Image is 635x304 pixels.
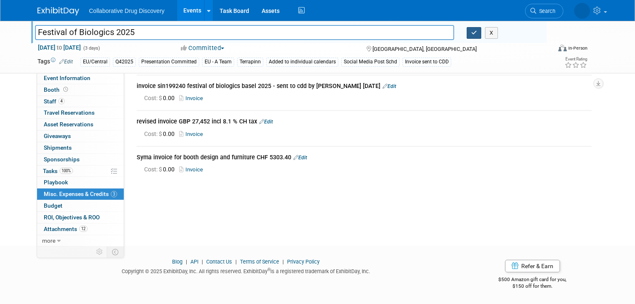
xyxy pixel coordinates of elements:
span: | [184,259,189,265]
span: Giveaways [44,133,71,139]
a: Terms of Service [240,259,279,265]
a: Shipments [37,142,124,153]
a: Privacy Policy [287,259,320,265]
span: Tasks [43,168,73,174]
a: Contact Us [206,259,232,265]
div: $500 Amazon gift card for you, [467,271,598,290]
div: invoice sin199240 festival of biologics basel 2025 - sent to cdd by [PERSON_NAME] [DATE] [137,82,592,92]
a: Event Information [37,73,124,84]
a: Refer & Earn [505,260,560,272]
span: Event Information [44,75,90,81]
a: API [190,259,198,265]
a: Budget [37,200,124,211]
div: revised invoice GBP 27,452 incl 8.1 % CH tax [137,117,592,127]
div: Social Media Post Schd [341,58,400,66]
span: Search [536,8,555,14]
a: Misc. Expenses & Credits3 [37,188,124,200]
span: 0.00 [144,131,178,137]
a: Tasks100% [37,166,124,177]
span: Misc. Expenses & Credits [44,191,117,197]
button: X [485,27,498,39]
a: more [37,235,124,246]
td: Tags [37,57,73,67]
span: 0.00 [144,166,178,173]
span: to [55,44,63,51]
a: ROI, Objectives & ROO [37,212,124,223]
sup: ® [267,267,270,272]
img: ExhibitDay [37,7,79,15]
a: Staff4 [37,96,124,107]
span: Playbook [44,179,68,186]
span: (3 days) [82,45,100,51]
td: Personalize Event Tab Strip [92,246,107,257]
span: Cost: $ [144,95,163,101]
span: 100% [60,168,73,174]
span: 0.00 [144,95,178,101]
span: Travel Reservations [44,109,95,116]
img: Format-Inperson.png [558,45,567,51]
span: 12 [79,226,87,232]
span: Collaborative Drug Discovery [89,8,165,14]
span: Booth [44,86,70,93]
span: ROI, Objectives & ROO [44,214,100,221]
span: Booth not reserved yet [62,86,70,93]
a: Edit [293,155,307,161]
button: Committed [178,44,227,53]
a: Travel Reservations [37,107,124,118]
span: | [280,259,286,265]
div: Terrapinn [237,58,263,66]
a: Booth [37,84,124,95]
div: EU/Central [80,58,110,66]
div: Event Format [506,43,587,56]
div: Presentation Committed [139,58,199,66]
span: more [42,237,55,244]
span: [DATE] [DATE] [37,44,81,51]
span: Shipments [44,144,72,151]
div: Added to individual calendars [266,58,338,66]
span: Staff [44,98,65,105]
div: In-Person [568,45,587,51]
a: Blog [172,259,182,265]
div: EU - A Team [202,58,234,66]
span: | [233,259,239,265]
span: | [200,259,205,265]
a: Playbook [37,177,124,188]
span: Budget [44,202,62,209]
a: Invoice [179,131,206,137]
a: Attachments12 [37,224,124,235]
a: Invoice [179,166,206,173]
span: Cost: $ [144,166,163,173]
img: Amanda Briggs [574,3,590,19]
span: Sponsorships [44,156,80,163]
div: Copyright © 2025 ExhibitDay, Inc. All rights reserved. ExhibitDay is a registered trademark of Ex... [37,266,455,275]
td: Toggle Event Tabs [107,246,124,257]
span: Attachments [44,226,87,232]
a: Edit [59,59,73,65]
a: Asset Reservations [37,119,124,130]
a: Search [525,4,563,18]
span: Asset Reservations [44,121,93,128]
span: Cost: $ [144,131,163,137]
div: Invoice sent to CDD [402,58,451,66]
span: 4 [58,98,65,104]
a: Edit [382,83,396,89]
div: $150 off for them. [467,283,598,290]
span: 3 [111,191,117,197]
div: Q42025 [113,58,136,66]
a: Edit [259,119,273,125]
div: Syma invoice for booth design and furniture CHF 5303.40 [137,153,592,163]
span: [GEOGRAPHIC_DATA], [GEOGRAPHIC_DATA] [372,46,477,52]
a: Sponsorships [37,154,124,165]
a: Giveaways [37,131,124,142]
a: Invoice [179,95,206,101]
div: Event Rating [565,57,587,61]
